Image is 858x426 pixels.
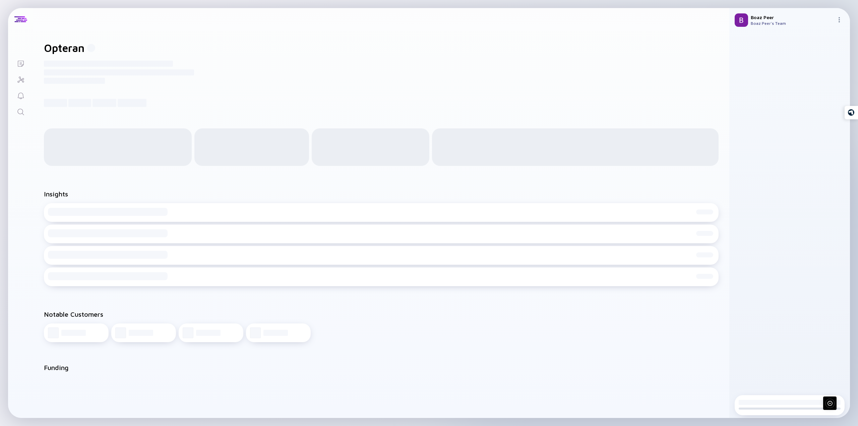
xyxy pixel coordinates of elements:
[44,190,68,198] h2: Insights
[751,14,834,20] div: Boaz Peer
[735,13,748,27] img: Boaz Profile Picture
[8,71,33,87] a: Investor Map
[44,310,719,318] h2: Notable Customers
[837,17,842,22] img: Menu
[8,103,33,119] a: Search
[44,42,84,54] h1: Opteran
[8,55,33,71] a: Lists
[8,87,33,103] a: Reminders
[44,364,69,371] h2: Funding
[751,21,834,26] div: Boaz Peer's Team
